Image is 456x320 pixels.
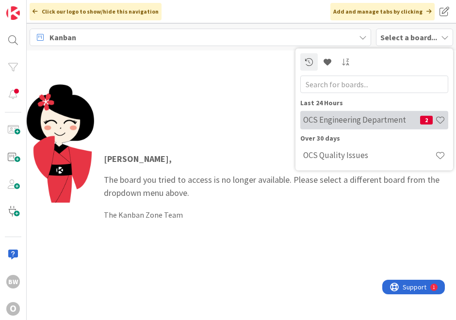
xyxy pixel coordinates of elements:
[6,302,20,316] div: O
[6,6,20,20] img: Visit kanbanzone.com
[104,209,446,221] div: The Kanban Zone Team
[300,75,448,93] input: Search for boards...
[330,3,435,20] div: Add and manage tabs by clicking
[50,4,53,12] div: 1
[6,275,20,288] div: BW
[380,32,437,42] b: Select a board...
[104,152,446,199] p: The board you tried to access is no longer available. Please select a different board from the dr...
[303,150,435,160] h4: OCS Quality Issues
[49,32,76,43] span: Kanban
[30,3,162,20] div: Click our logo to show/hide this navigation
[300,133,448,143] div: Over 30 days
[104,153,172,164] strong: [PERSON_NAME] ,
[303,115,420,125] h4: OCS Engineering Department
[300,97,448,108] div: Last 24 Hours
[420,115,433,124] span: 2
[20,1,44,13] span: Support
